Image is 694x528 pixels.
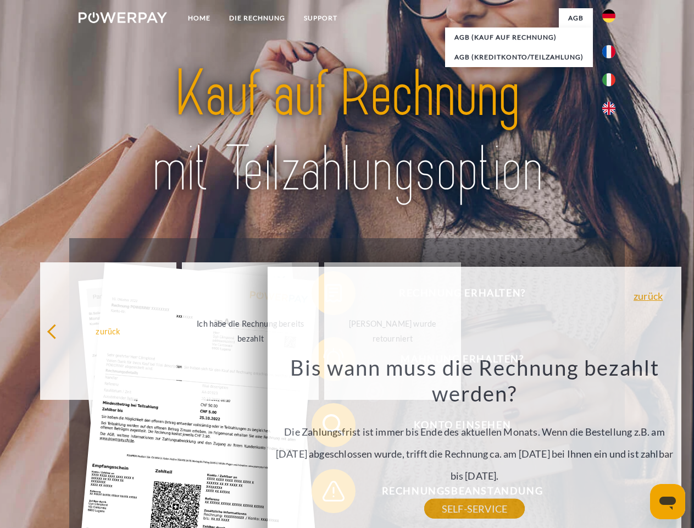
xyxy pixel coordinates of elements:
[274,354,675,407] h3: Bis wann muss die Rechnung bezahlt werden?
[424,499,525,519] a: SELF-SERVICE
[47,323,170,338] div: zurück
[105,53,589,211] img: title-powerpay_de.svg
[634,291,663,301] a: zurück
[602,9,615,23] img: de
[602,45,615,58] img: fr
[602,73,615,86] img: it
[274,354,675,509] div: Die Zahlungsfrist ist immer bis Ende des aktuellen Monats. Wenn die Bestellung z.B. am [DATE] abg...
[602,102,615,115] img: en
[559,8,593,28] a: agb
[220,8,295,28] a: DIE RECHNUNG
[650,484,685,519] iframe: Schaltfläche zum Öffnen des Messaging-Fensters
[445,47,593,67] a: AGB (Kreditkonto/Teilzahlung)
[445,28,593,47] a: AGB (Kauf auf Rechnung)
[79,12,167,23] img: logo-powerpay-white.svg
[188,316,312,346] div: Ich habe die Rechnung bereits bezahlt
[179,8,220,28] a: Home
[295,8,347,28] a: SUPPORT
